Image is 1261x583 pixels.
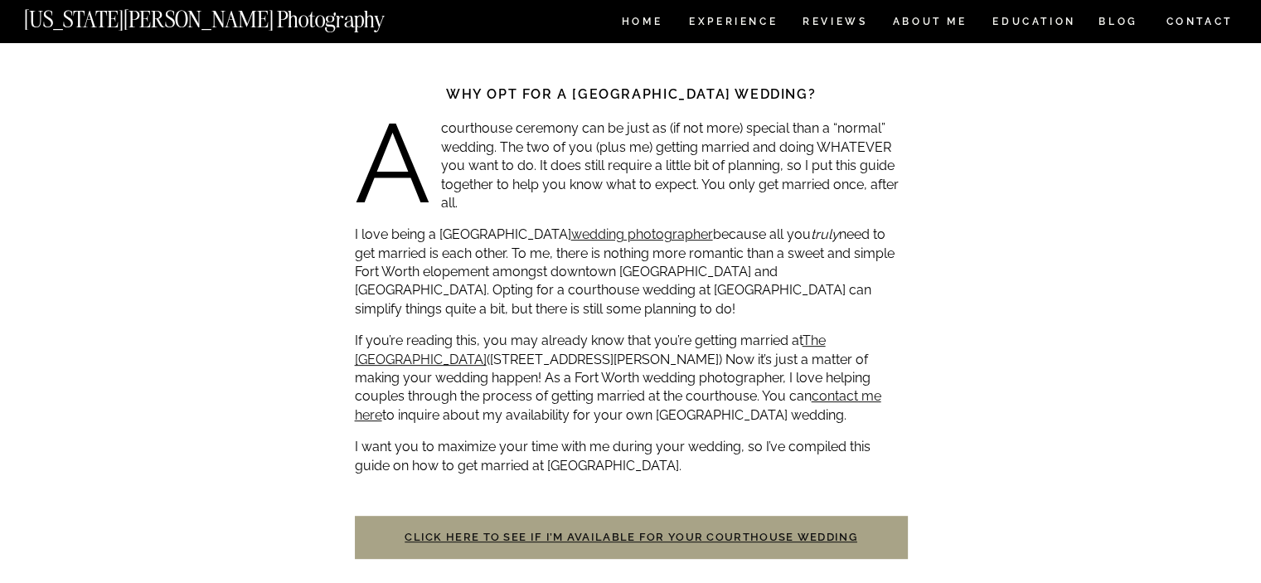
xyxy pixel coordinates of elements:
[355,388,881,422] a: contact me here
[803,17,865,31] a: REVIEWS
[991,17,1078,31] a: EDUCATION
[355,333,826,367] a: The [GEOGRAPHIC_DATA]
[24,8,440,22] a: [US_STATE][PERSON_NAME] Photography
[1099,17,1138,31] a: BLOG
[689,17,776,31] a: Experience
[355,438,908,475] p: I want you to maximize your time with me during your wedding, so I’ve compiled this guide on how ...
[446,86,816,102] strong: Why opt for a [GEOGRAPHIC_DATA] wedding?
[618,17,666,31] a: HOME
[811,226,839,242] em: truly
[355,119,908,212] p: A courthouse ceremony can be just as (if not more) special than a “normal” wedding. The two of yo...
[571,226,713,242] a: wedding photographer
[892,17,968,31] a: ABOUT ME
[355,332,908,425] p: If you’re reading this, you may already know that you’re getting married at ([STREET_ADDRESS][PER...
[1165,12,1234,31] a: CONTACT
[405,531,857,543] a: Click here to see if I’m available for your courthouse wedding
[355,226,908,318] p: I love being a [GEOGRAPHIC_DATA] because all you need to get married is each other. To me, there ...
